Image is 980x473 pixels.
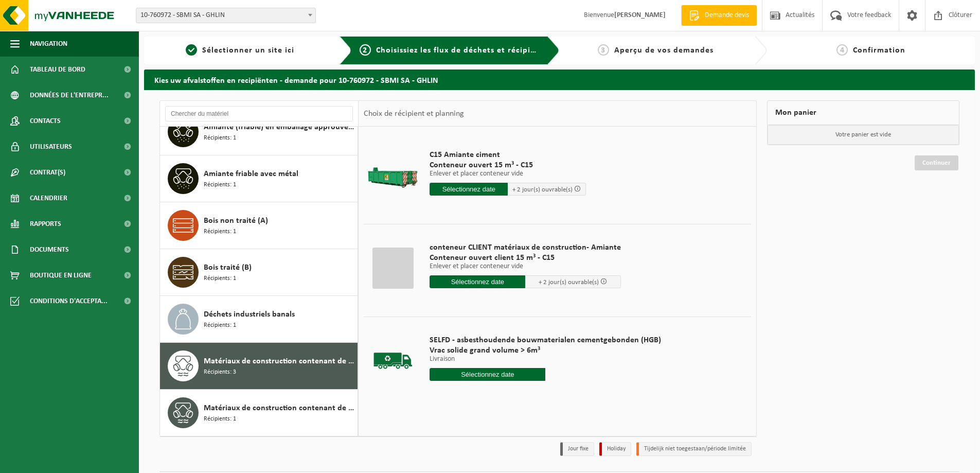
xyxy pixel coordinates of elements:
[915,155,958,170] a: Continuer
[430,356,661,363] p: Livraison
[430,335,661,345] span: SELFD - asbesthoudende bouwmaterialen cementgebonden (HGB)
[614,11,666,19] strong: [PERSON_NAME]
[376,46,547,55] span: Choisissiez les flux de déchets et récipients
[160,155,358,202] button: Amiante friable avec métal Récipients: 1
[186,44,197,56] span: 1
[767,100,959,125] div: Mon panier
[204,215,268,227] span: Bois non traité (A)
[359,101,469,127] div: Choix de récipient et planning
[136,8,316,23] span: 10-760972 - SBMI SA - GHLIN
[160,390,358,436] button: Matériaux de construction contenant de l'amiante lié au ciment, bitume, plastique ou colle (non f...
[160,296,358,343] button: Déchets industriels banals Récipients: 1
[430,253,621,263] span: Conteneur ouvert client 15 m³ - C15
[30,108,61,134] span: Contacts
[30,57,85,82] span: Tableau de bord
[30,237,69,262] span: Documents
[681,5,757,26] a: Demande devis
[702,10,752,21] span: Demande devis
[204,414,236,424] span: Récipients: 1
[30,262,92,288] span: Boutique en ligne
[204,227,236,237] span: Récipients: 1
[204,367,236,377] span: Récipients: 3
[599,442,631,456] li: Holiday
[204,402,355,414] span: Matériaux de construction contenant de l'amiante lié au ciment, bitume, plastique ou colle (non f...
[560,442,594,456] li: Jour fixe
[30,31,67,57] span: Navigation
[160,202,358,249] button: Bois non traité (A) Récipients: 1
[204,274,236,284] span: Récipients: 1
[165,106,353,121] input: Chercher du matériel
[598,44,609,56] span: 3
[430,242,621,253] span: conteneur CLIENT matériaux de construction- Amiante
[204,355,355,367] span: Matériaux de construction contenant de l'amiante lié au ciment (non friable)
[30,185,67,211] span: Calendrier
[149,44,331,57] a: 1Sélectionner un site ici
[768,125,959,145] p: Votre panier est vide
[430,275,525,288] input: Sélectionnez date
[636,442,752,456] li: Tijdelijk niet toegestaan/période limitée
[204,261,252,274] span: Bois traité (B)
[160,109,358,155] button: Amiante (friable) en emballage approuvé UN Récipients: 1
[160,343,358,390] button: Matériaux de construction contenant de l'amiante lié au ciment (non friable) Récipients: 3
[430,183,508,196] input: Sélectionnez date
[204,168,298,180] span: Amiante friable avec métal
[30,160,65,185] span: Contrat(s)
[430,345,661,356] span: Vrac solide grand volume > 6m³
[160,249,358,296] button: Bois traité (B) Récipients: 1
[30,288,108,314] span: Conditions d'accepta...
[614,46,714,55] span: Aperçu de vos demandes
[430,150,586,160] span: C15 Amiante ciment
[204,133,236,143] span: Récipients: 1
[30,134,72,160] span: Utilisateurs
[539,279,599,286] span: + 2 jour(s) ouvrable(s)
[836,44,848,56] span: 4
[204,308,295,321] span: Déchets industriels banals
[144,69,975,90] h2: Kies uw afvalstoffen en recipiënten - demande pour 10-760972 - SBMI SA - GHLIN
[430,160,586,170] span: Conteneur ouvert 15 m³ - C15
[430,170,586,178] p: Enlever et placer conteneur vide
[136,8,315,23] span: 10-760972 - SBMI SA - GHLIN
[30,82,109,108] span: Données de l'entrepr...
[204,121,355,133] span: Amiante (friable) en emballage approuvé UN
[853,46,905,55] span: Confirmation
[430,368,545,381] input: Sélectionnez date
[204,180,236,190] span: Récipients: 1
[360,44,371,56] span: 2
[512,186,573,193] span: + 2 jour(s) ouvrable(s)
[202,46,294,55] span: Sélectionner un site ici
[204,321,236,330] span: Récipients: 1
[30,211,61,237] span: Rapports
[430,263,621,270] p: Enlever et placer conteneur vide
